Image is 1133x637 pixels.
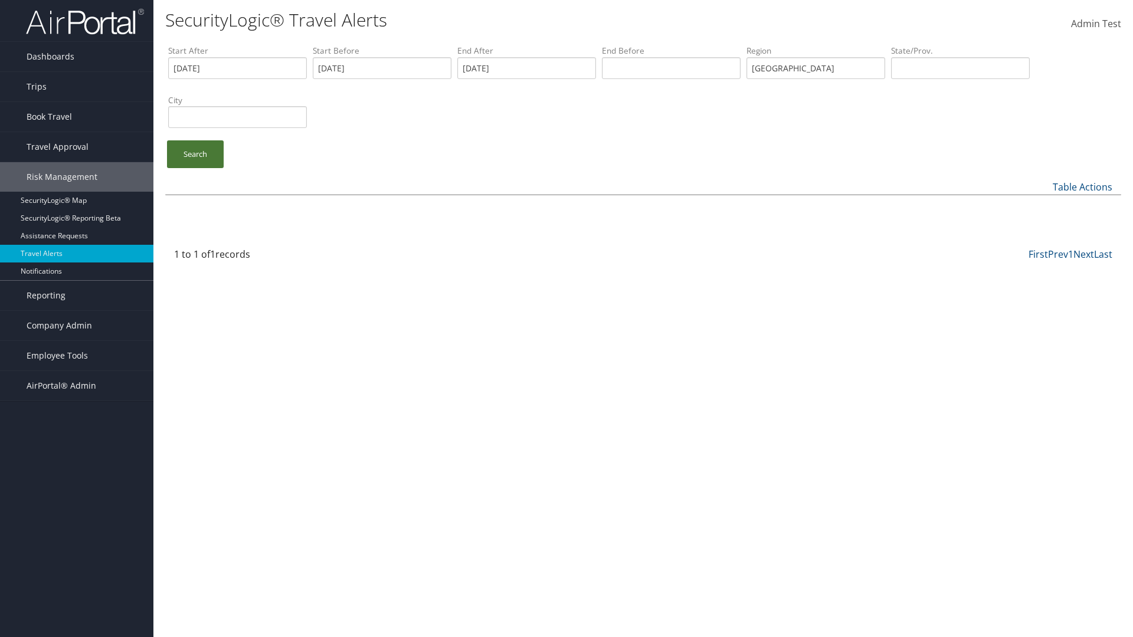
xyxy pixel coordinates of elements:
[27,281,66,310] span: Reporting
[891,45,1030,57] label: State/Prov.
[1094,248,1112,261] a: Last
[27,341,88,370] span: Employee Tools
[27,132,89,162] span: Travel Approval
[210,248,215,261] span: 1
[27,162,97,192] span: Risk Management
[27,371,96,400] span: AirPortal® Admin
[168,45,307,57] label: Start After
[1048,248,1068,261] a: Prev
[1073,248,1094,261] a: Next
[174,247,395,267] div: 1 to 1 of records
[26,8,144,35] img: airportal-logo.png
[165,8,803,32] h1: SecurityLogic® Travel Alerts
[457,45,596,57] label: End After
[27,102,72,132] span: Book Travel
[1029,248,1048,261] a: First
[1068,248,1073,261] a: 1
[27,72,47,101] span: Trips
[602,45,741,57] label: End Before
[168,94,307,106] label: City
[27,311,92,340] span: Company Admin
[1071,6,1121,42] a: Admin Test
[1071,17,1121,30] span: Admin Test
[746,45,885,57] label: Region
[313,45,451,57] label: Start Before
[167,140,224,168] a: Search
[1053,180,1112,193] a: Table Actions
[27,42,74,71] span: Dashboards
